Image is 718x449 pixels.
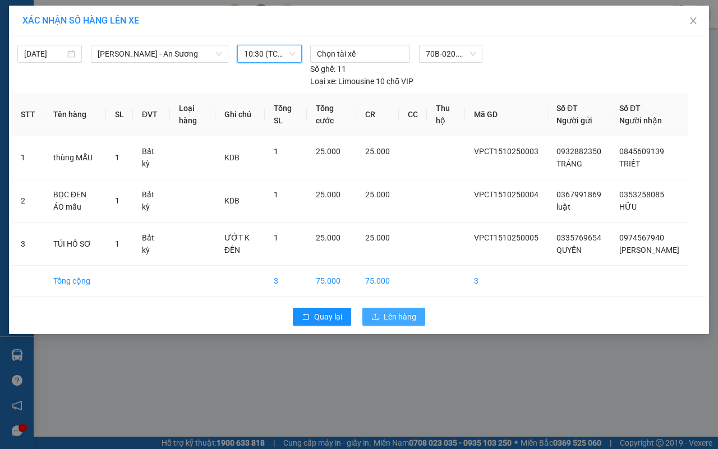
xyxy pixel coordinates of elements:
[474,233,538,242] span: VPCT1510250005
[356,93,399,136] th: CR
[465,93,547,136] th: Mã GD
[133,93,170,136] th: ĐVT
[426,45,476,62] span: 70B-020.89
[556,246,582,254] span: QUYÊN
[293,308,351,326] button: rollbackQuay lại
[310,75,337,87] span: Loại xe:
[556,202,570,211] span: luật
[365,147,390,156] span: 25.000
[44,223,106,266] td: TÚI HỒ SƠ
[30,61,137,70] span: -----------------------------------------
[302,313,310,322] span: rollback
[399,93,427,136] th: CC
[44,179,106,223] td: BỌC ĐEN ÁO mẫu
[314,311,342,323] span: Quay lại
[215,50,222,57] span: down
[316,233,340,242] span: 25.000
[619,147,664,156] span: 0845609139
[619,202,637,211] span: HỮU
[689,16,698,25] span: close
[12,93,44,136] th: STT
[365,190,390,199] span: 25.000
[89,50,137,57] span: Hotline: 19001152
[316,190,340,199] span: 25.000
[215,93,265,136] th: Ghi chú
[556,159,582,168] span: TRÁNG
[4,7,54,56] img: logo
[384,311,416,323] span: Lên hàng
[474,190,538,199] span: VPCT1510250004
[465,266,547,297] td: 3
[310,75,413,87] div: Limousine 10 chỗ VIP
[474,147,538,156] span: VPCT1510250003
[89,6,154,16] strong: ĐỒNG PHƯỚC
[133,223,170,266] td: Bất kỳ
[556,104,578,113] span: Số ĐT
[115,196,119,205] span: 1
[170,93,215,136] th: Loại hàng
[619,190,664,199] span: 0353258085
[678,6,709,37] button: Close
[115,153,119,162] span: 1
[133,179,170,223] td: Bất kỳ
[619,246,679,254] span: [PERSON_NAME]
[619,116,662,125] span: Người nhận
[224,233,250,254] span: ƯỚT K ĐỀN
[556,116,592,125] span: Người gửi
[307,266,357,297] td: 75.000
[365,233,390,242] span: 25.000
[316,147,340,156] span: 25.000
[115,239,119,248] span: 1
[98,45,222,62] span: Châu Thành - An Sương
[310,63,335,75] span: Số ghế:
[619,104,641,113] span: Số ĐT
[362,308,425,326] button: uploadLên hàng
[133,136,170,179] td: Bất kỳ
[44,266,106,297] td: Tổng cộng
[556,233,601,242] span: 0335769654
[106,93,133,136] th: SL
[12,179,44,223] td: 2
[244,45,295,62] span: 10:30 (TC) - 70B-020.89
[274,147,278,156] span: 1
[24,48,65,60] input: 15/10/2025
[274,233,278,242] span: 1
[619,233,664,242] span: 0974567940
[89,18,151,32] span: Bến xe [GEOGRAPHIC_DATA]
[265,93,306,136] th: Tổng SL
[274,190,278,199] span: 1
[44,136,106,179] td: thùng MẪU
[25,81,68,88] span: 09:52:11 [DATE]
[56,71,118,80] span: VPCT1510250005
[44,93,106,136] th: Tên hàng
[556,190,601,199] span: 0367991869
[356,266,399,297] td: 75.000
[310,63,346,75] div: 11
[427,93,465,136] th: Thu hộ
[224,196,240,205] span: KDB
[619,159,640,168] span: TRIẾT
[556,147,601,156] span: 0932882350
[12,223,44,266] td: 3
[22,15,139,26] span: XÁC NHẬN SỐ HÀNG LÊN XE
[307,93,357,136] th: Tổng cước
[89,34,154,48] span: 01 Võ Văn Truyện, KP.1, Phường 2
[3,81,68,88] span: In ngày:
[371,313,379,322] span: upload
[224,153,240,162] span: KDB
[265,266,306,297] td: 3
[3,72,117,79] span: [PERSON_NAME]:
[12,136,44,179] td: 1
